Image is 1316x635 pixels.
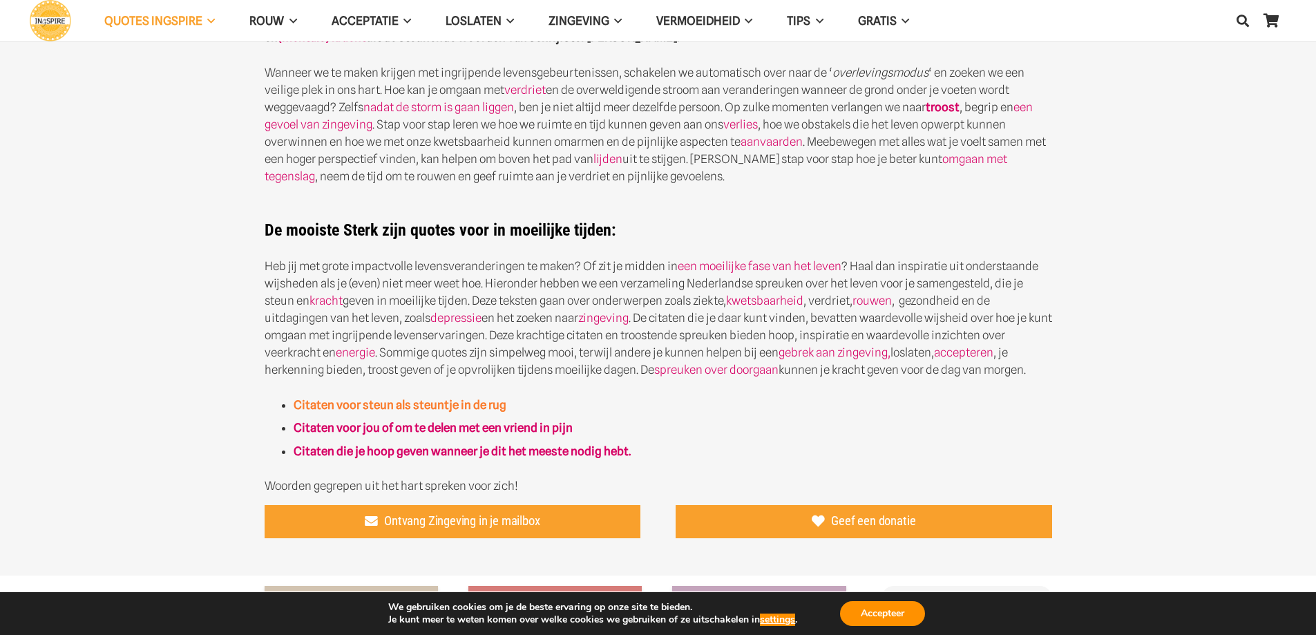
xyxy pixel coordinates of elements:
span: VERMOEIDHEID Menu [740,3,752,38]
span: Acceptatie [332,14,399,28]
span: Geef een donatie [831,513,915,529]
p: Wanneer we te maken krijgen met ingrijpende levensgebeurtenissen, schakelen we automatisch over n... [265,64,1052,185]
span: Ontvang Zingeving in je mailbox [384,513,540,529]
a: verdriet [504,83,546,97]
strong: De mooiste Sterk zijn quotes voor in moeilijke tijden: [265,220,616,240]
em: overlevingsmodus [832,66,928,79]
p: Woorden gegrepen uit het hart spreken voor zich! [265,477,1052,495]
a: aanvaarden [741,135,803,149]
span: Loslaten Menu [502,3,514,38]
a: zingeving [578,311,629,325]
a: kwetsbaarheid [726,294,803,307]
a: TIPSTIPS Menu [770,3,840,39]
a: Waar leegte heerst is alles aanwezig voor een nieuw begin © citaat van Ingspire [265,587,438,601]
a: Jouw aanwezigheid maakt voelend het verschil – citaat Ingspire [672,587,846,601]
a: lijden [593,152,622,166]
a: ZingevingZingeving Menu [531,3,639,39]
span: QUOTES INGSPIRE Menu [202,3,215,38]
span: ROUW [249,14,284,28]
a: een moeilijke fase van het leven [678,259,841,273]
button: Accepteer [840,601,925,626]
a: Zoeken [1229,3,1257,38]
a: nadat de storm is gaan liggen [363,100,514,114]
span: Acceptatie Menu [399,3,411,38]
a: Ontvang Zingeving in je mailbox [265,505,641,538]
span: QUOTES INGSPIRE [104,14,202,28]
a: spreuken over doorgaan [654,363,779,377]
a: VERMOEIDHEIDVERMOEIDHEID Menu [639,3,770,39]
a: een gevoel van zingeving [265,100,1033,131]
a: rouwen [852,294,892,307]
a: accepteren [934,345,993,359]
a: AcceptatieAcceptatie Menu [314,3,428,39]
a: QUOTES INGSPIREQUOTES INGSPIRE Menu [87,3,232,39]
a: depressie [430,311,481,325]
a: gebrek aan zingeving, [779,345,890,359]
a: ROUWROUW Menu [232,3,314,39]
span: VERMOEIDHEID [656,14,740,28]
a: verlies [723,117,758,131]
button: settings [760,614,795,626]
a: Citaten voor jou of om te delen met een vriend in pijn [294,421,573,435]
p: Heb jij met grote impactvolle levensveranderingen te maken? Of zit je midden in ? Haal dan inspir... [265,258,1052,379]
a: energie [336,345,375,359]
a: Acceptatie is een bewustzijnsgroei in onvoorwaardelijke liefde – citaat van Inge Geertzen [468,587,642,601]
a: kracht [309,294,343,307]
a: GRATISGRATIS Menu [841,3,926,39]
a: LoslatenLoslaten Menu [428,3,531,39]
span: Zingeving Menu [609,3,622,38]
a: Citaten voor steun als steuntje in de rug [294,398,506,412]
a: omgaan met tegenslag [265,152,1007,183]
span: Loslaten [446,14,502,28]
span: ROUW Menu [284,3,296,38]
a: Citaten die je hoop geven wanneer je dit het meeste nodig hebt. [294,444,631,458]
p: We gebruiken cookies om je de beste ervaring op onze site te bieden. [388,601,797,614]
span: Zingeving [549,14,609,28]
span: GRATIS [858,14,897,28]
span: TIPS [787,14,810,28]
a: troost [926,100,960,114]
span: TIPS Menu [810,3,823,38]
a: Geef een donatie [676,505,1052,538]
p: Je kunt meer te weten komen over welke cookies we gebruiken of ze uitschakelen in . [388,614,797,626]
span: GRATIS Menu [897,3,909,38]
